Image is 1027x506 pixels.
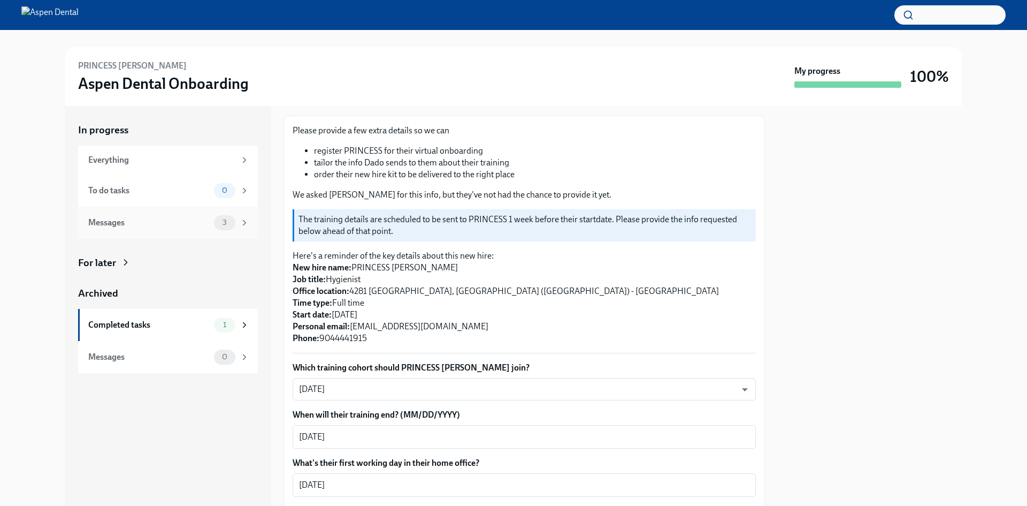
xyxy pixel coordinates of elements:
[293,333,319,343] strong: Phone:
[314,145,756,157] li: register PRINCESS for their virtual onboarding
[78,256,258,270] a: For later
[293,378,756,401] div: [DATE]
[293,250,756,344] p: Here's a reminder of the key details about this new hire: PRINCESS [PERSON_NAME] Hygienist 4281 [...
[293,321,350,331] strong: Personal email:
[293,274,326,284] strong: Job title:
[910,67,949,86] h3: 100%
[293,286,349,296] strong: Office location:
[299,479,749,492] textarea: [DATE]
[293,125,756,137] p: Please provide a few extra details so we can
[88,154,235,166] div: Everything
[78,309,258,341] a: Completed tasks1
[78,74,249,93] h3: Aspen Dental Onboarding
[78,123,258,137] a: In progress
[217,321,233,329] span: 1
[78,256,116,270] div: For later
[78,60,187,72] h6: PRINCESS [PERSON_NAME]
[314,157,756,169] li: tailor the info Dado sends to them about their training
[78,341,258,373] a: Messages0
[293,457,756,469] label: What's their first working day in their home office?
[314,169,756,180] li: order their new hire kit to be delivered to the right place
[293,309,332,320] strong: Start date:
[216,353,234,361] span: 0
[88,351,210,363] div: Messages
[293,362,756,374] label: Which training cohort should PRINCESS [PERSON_NAME] join?
[78,146,258,175] a: Everything
[78,207,258,239] a: Messages3
[216,218,233,226] span: 3
[299,431,749,443] textarea: [DATE]
[88,217,210,229] div: Messages
[78,175,258,207] a: To do tasks0
[794,65,840,77] strong: My progress
[293,262,351,273] strong: New hire name:
[21,6,79,24] img: Aspen Dental
[78,286,258,300] a: Archived
[88,319,210,331] div: Completed tasks
[298,214,752,237] p: The training details are scheduled to be sent to PRINCESS 1 week before their startdate. Please p...
[216,186,234,194] span: 0
[293,298,332,308] strong: Time type:
[88,185,210,197] div: To do tasks
[293,409,756,421] label: When will their training end? (MM/DD/YYYY)
[293,189,756,201] p: We asked [PERSON_NAME] for this info, but they've not had the chance to provide it yet.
